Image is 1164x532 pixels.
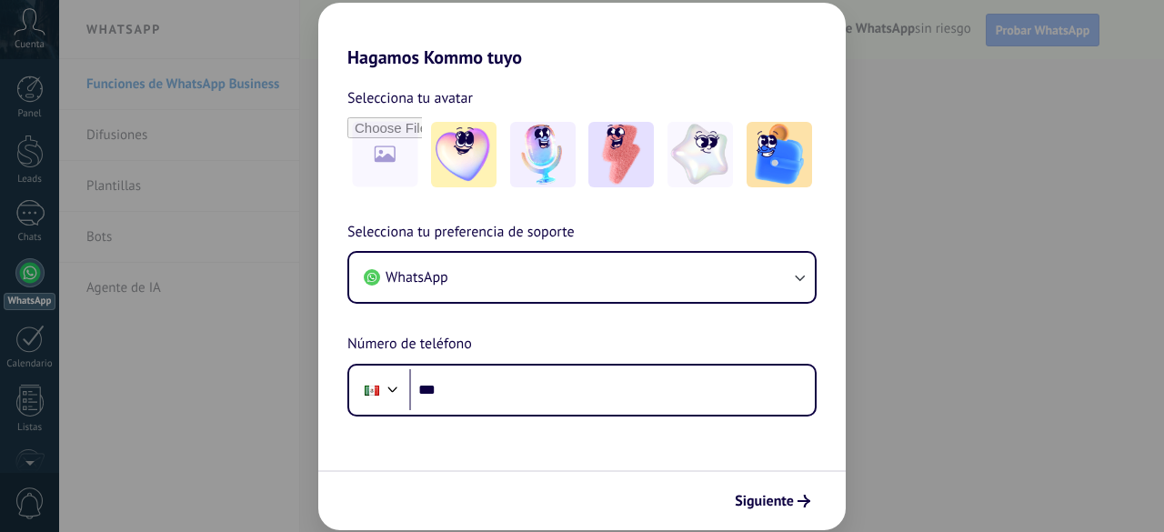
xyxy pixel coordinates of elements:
span: WhatsApp [386,268,448,286]
div: Mexico: + 52 [355,371,389,409]
span: Selecciona tu preferencia de soporte [347,221,575,245]
span: Número de teléfono [347,333,472,356]
img: -4.jpeg [667,122,733,187]
button: Siguiente [727,486,818,517]
img: -2.jpeg [510,122,576,187]
img: -3.jpeg [588,122,654,187]
span: Siguiente [735,495,794,507]
button: WhatsApp [349,253,815,302]
span: Selecciona tu avatar [347,86,473,110]
h2: Hagamos Kommo tuyo [318,3,846,68]
img: -1.jpeg [431,122,497,187]
img: -5.jpeg [747,122,812,187]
